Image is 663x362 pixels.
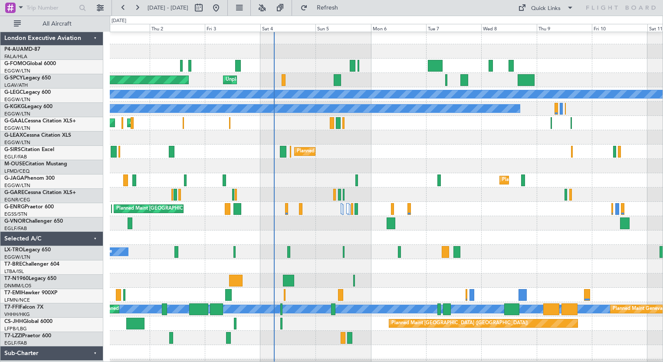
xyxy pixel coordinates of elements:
div: Mon 6 [371,24,426,32]
a: G-LEAXCessna Citation XLS [4,133,71,138]
div: Quick Links [531,4,561,13]
a: M-OUSECitation Mustang [4,161,67,167]
a: T7-EMIHawker 900XP [4,290,57,296]
div: Fri 3 [205,24,260,32]
a: G-SIRSCitation Excel [4,147,54,152]
a: T7-LZZIPraetor 600 [4,333,51,339]
a: LX-TROLegacy 650 [4,247,51,253]
a: G-GAALCessna Citation XLS+ [4,118,76,124]
a: VHHH/HKG [4,311,30,318]
a: EGGW/LTN [4,96,30,103]
span: G-GAAL [4,118,24,124]
a: P4-AUAMD-87 [4,47,40,52]
a: G-SPCYLegacy 650 [4,76,51,81]
a: EGGW/LTN [4,182,30,189]
span: P4-AUA [4,47,24,52]
a: CS-JHHGlobal 6000 [4,319,53,324]
button: Refresh [296,1,348,15]
a: G-ENRGPraetor 600 [4,204,54,210]
a: T7-BREChallenger 604 [4,262,59,267]
a: G-JAGAPhenom 300 [4,176,55,181]
a: G-KGKGLegacy 600 [4,104,53,109]
a: EGGW/LTN [4,139,30,146]
input: Trip Number [26,1,76,14]
span: T7-LZZI [4,333,22,339]
div: Fri 10 [592,24,647,32]
div: Thu 2 [150,24,205,32]
a: FALA/HLA [4,53,27,60]
span: G-FOMO [4,61,26,66]
div: Tue 7 [426,24,481,32]
span: M-OUSE [4,161,25,167]
a: DNMM/LOS [4,283,31,289]
span: CS-JHH [4,319,23,324]
div: Planned Maint [GEOGRAPHIC_DATA] ([GEOGRAPHIC_DATA]) [502,174,639,187]
span: G-JAGA [4,176,24,181]
a: EGLF/FAB [4,154,27,160]
span: All Aircraft [23,21,92,27]
a: EGSS/STN [4,211,27,217]
span: T7-EMI [4,290,21,296]
span: G-SIRS [4,147,21,152]
div: [DATE] [112,17,126,25]
div: Wed 1 [94,24,149,32]
a: EGGW/LTN [4,254,30,260]
span: LX-TRO [4,247,23,253]
span: G-KGKG [4,104,25,109]
a: LFMD/CEQ [4,168,30,174]
a: LFPB/LBG [4,326,27,332]
span: G-GARE [4,190,24,195]
div: AOG Maint Dusseldorf [130,116,180,129]
a: LFMN/NCE [4,297,30,303]
span: G-ENRG [4,204,25,210]
a: EGGW/LTN [4,125,30,132]
div: Unplanned Maint [GEOGRAPHIC_DATA] [226,73,315,86]
div: Planned Maint [GEOGRAPHIC_DATA] ([GEOGRAPHIC_DATA]) [297,145,433,158]
a: G-VNORChallenger 650 [4,219,63,224]
div: Thu 9 [537,24,592,32]
button: Quick Links [514,1,578,15]
a: EGNR/CEG [4,197,30,203]
a: LTBA/ISL [4,268,24,275]
a: T7-N1960Legacy 650 [4,276,56,281]
span: Refresh [309,5,346,11]
a: T7-FFIFalcon 7X [4,305,43,310]
a: G-GARECessna Citation XLS+ [4,190,76,195]
span: G-VNOR [4,219,26,224]
div: Sun 5 [315,24,371,32]
a: EGGW/LTN [4,111,30,117]
a: EGLF/FAB [4,225,27,232]
span: T7-N1960 [4,276,29,281]
span: G-SPCY [4,76,23,81]
div: Sat 4 [260,24,315,32]
div: Wed 8 [481,24,536,32]
a: G-LEGCLegacy 600 [4,90,51,95]
a: EGGW/LTN [4,68,30,74]
div: Planned Maint [GEOGRAPHIC_DATA] ([GEOGRAPHIC_DATA]) [116,202,253,215]
div: Planned Maint [GEOGRAPHIC_DATA] ([GEOGRAPHIC_DATA]) [391,317,528,330]
span: T7-BRE [4,262,22,267]
button: All Aircraft [10,17,94,31]
span: T7-FFI [4,305,20,310]
span: [DATE] - [DATE] [148,4,188,12]
span: G-LEAX [4,133,23,138]
a: LGAV/ATH [4,82,28,89]
a: EGLF/FAB [4,340,27,346]
span: G-LEGC [4,90,23,95]
a: G-FOMOGlobal 6000 [4,61,56,66]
